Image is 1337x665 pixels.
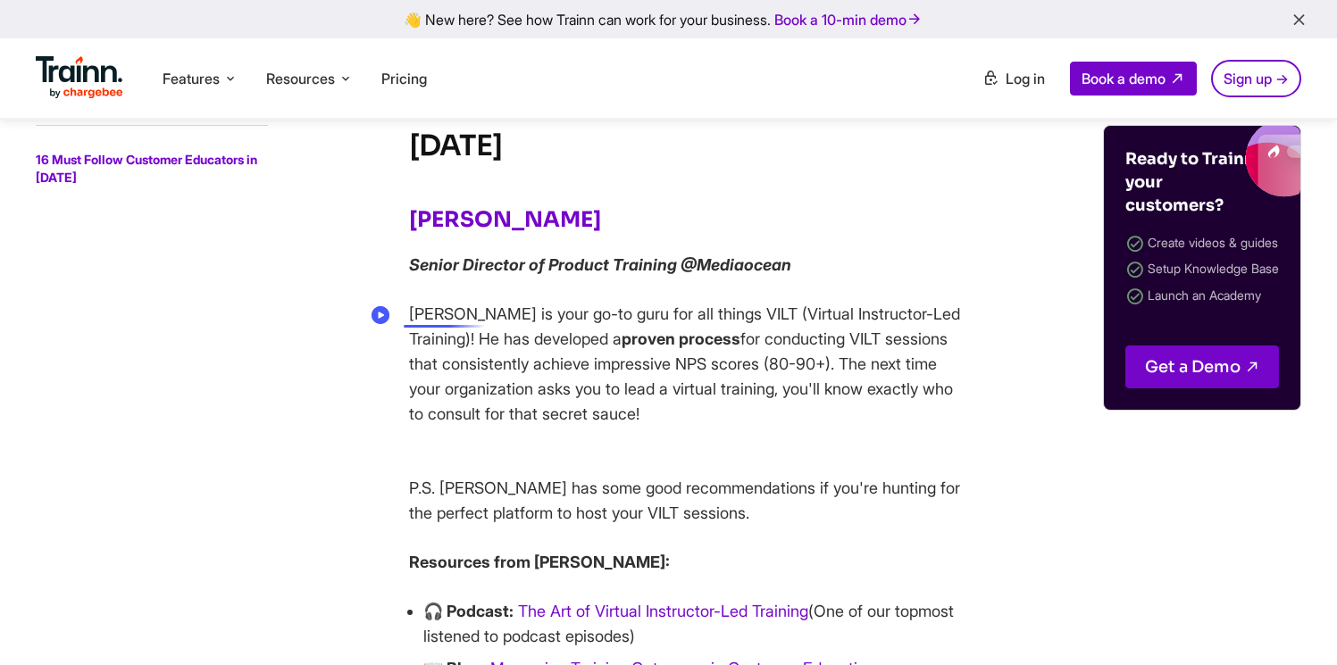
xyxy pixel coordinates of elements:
[518,602,808,620] a: The Art of Virtual Instructor-Led Training
[1120,126,1300,197] img: Trainn blogs
[381,70,427,87] a: Pricing
[11,11,1326,28] div: 👋 New here? See how Trainn can work for your business.
[972,62,1056,95] a: Log in
[409,302,963,427] p: [PERSON_NAME] is your go-to guru for all things VILT (Virtual Instructor-Led Training)! He has de...
[1125,231,1279,257] li: Create videos & guides
[409,451,963,526] p: P.S. [PERSON_NAME] has some good recommendations if you're hunting for the perfect platform to ho...
[409,206,601,233] a: [PERSON_NAME]
[1211,60,1301,97] a: Sign up →
[266,69,335,88] span: Resources
[163,69,220,88] span: Features
[1006,70,1045,87] span: Log in
[1125,257,1279,283] li: Setup Knowledge Base
[36,56,123,99] img: Trainn Logo
[1248,579,1337,665] iframe: Chat Widget
[409,553,670,571] strong: Resources from [PERSON_NAME]:
[423,602,514,620] strong: 🎧 Podcast:
[622,329,740,348] strong: proven process
[423,599,963,649] li: (One of our topmost listened to podcast episodes)
[409,81,963,167] h2: 16 Must Follow Customer Educators in [DATE]
[1082,70,1166,87] span: Book a demo
[36,152,257,185] a: 16 Must Follow Customer Educators in [DATE]
[1125,345,1279,388] a: Get a Demo
[1125,284,1279,310] li: Launch an Academy
[409,255,791,274] em: Senior Director of Product Training @Mediaocean
[771,7,926,32] a: Book a 10-min demo
[1070,62,1197,96] a: Book a demo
